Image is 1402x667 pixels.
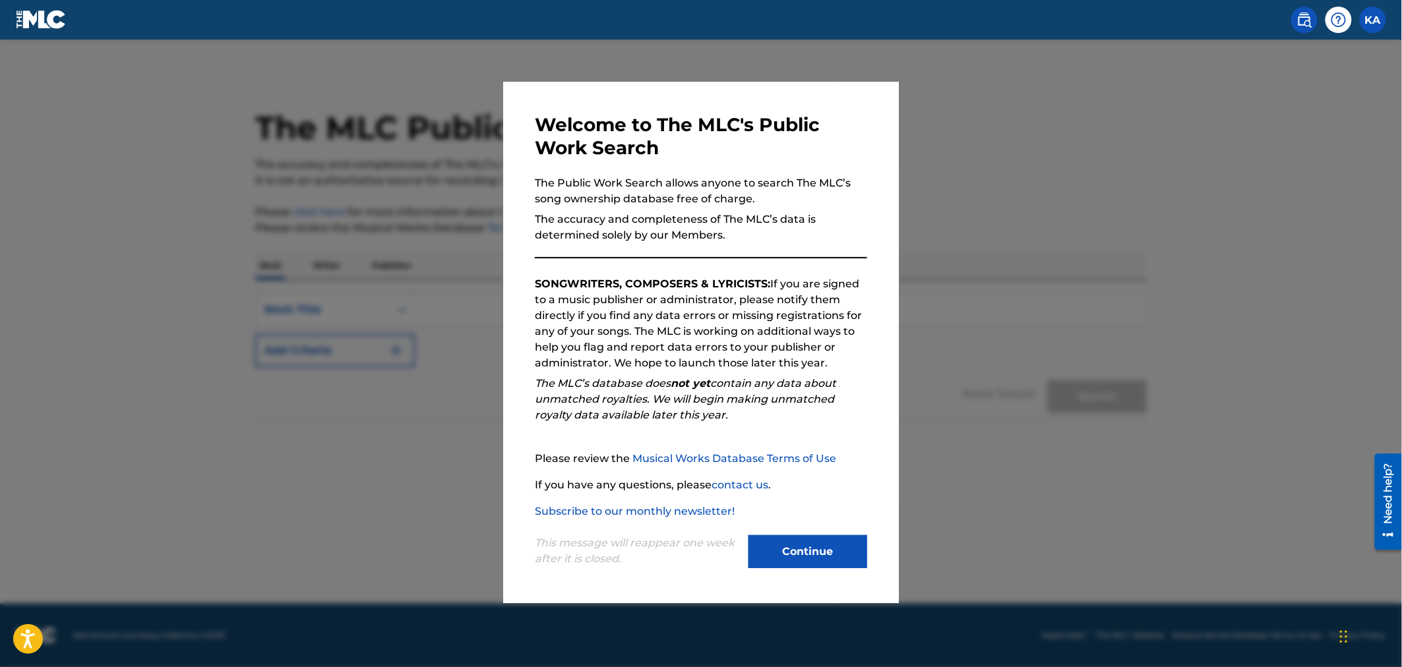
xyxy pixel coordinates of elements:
p: If you have any questions, please . [535,477,867,493]
div: Help [1326,7,1352,33]
a: Musical Works Database Terms of Use [632,452,836,465]
a: Public Search [1291,7,1318,33]
img: MLC Logo [16,10,67,29]
img: help [1331,12,1347,28]
button: Continue [748,535,867,568]
iframe: Chat Widget [1336,604,1402,667]
img: search [1296,12,1312,28]
strong: SONGWRITERS, COMPOSERS & LYRICISTS: [535,277,770,290]
div: Drag [1340,617,1348,656]
iframe: Resource Center [1365,448,1402,554]
div: User Menu [1360,7,1386,33]
h3: Welcome to The MLC's Public Work Search [535,113,867,159]
p: If you are signed to a music publisher or administrator, please notify them directly if you find ... [535,276,867,371]
em: The MLC’s database does contain any data about unmatched royalties. We will begin making unmatche... [535,377,836,421]
a: contact us [712,478,768,491]
strong: not yet [671,377,710,390]
p: The Public Work Search allows anyone to search The MLC’s song ownership database free of charge. [535,175,867,207]
p: This message will reappear one week after it is closed. [535,535,741,567]
p: Please review the [535,451,867,467]
a: Subscribe to our monthly newsletter! [535,505,735,517]
p: The accuracy and completeness of The MLC’s data is determined solely by our Members. [535,212,867,243]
